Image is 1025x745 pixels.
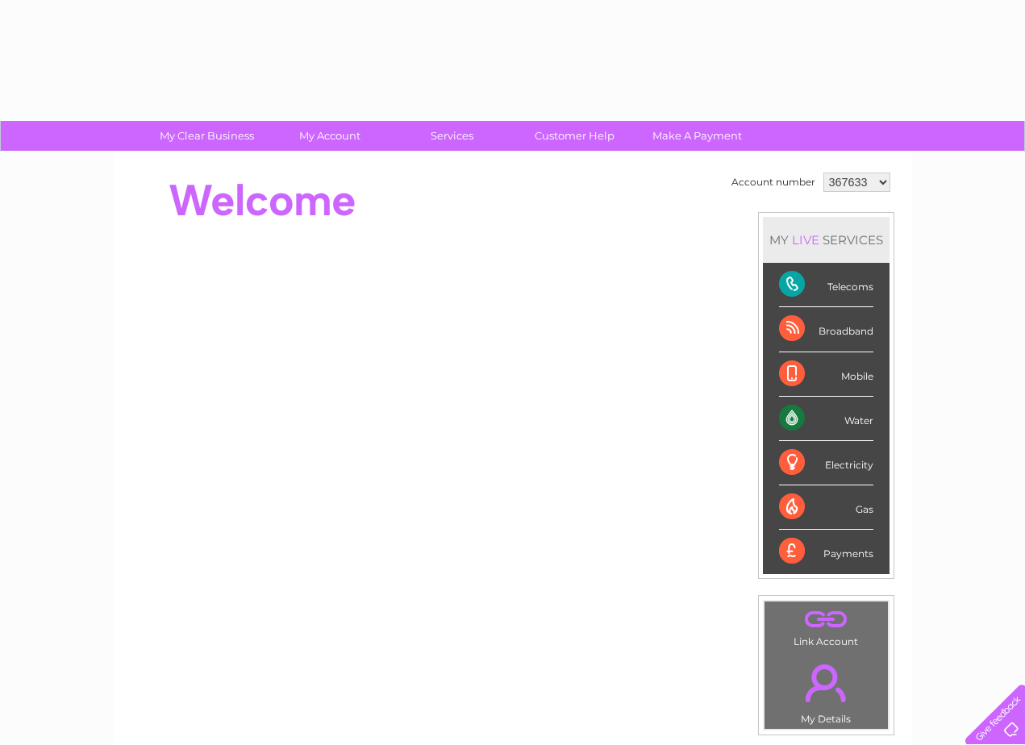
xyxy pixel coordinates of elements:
div: Broadband [779,307,873,352]
a: Make A Payment [631,121,764,151]
a: Customer Help [508,121,641,151]
div: Telecoms [779,263,873,307]
td: Account number [727,169,819,196]
div: LIVE [789,232,823,248]
div: Electricity [779,441,873,485]
div: MY SERVICES [763,217,890,263]
a: . [769,606,884,634]
div: Gas [779,485,873,530]
div: Water [779,397,873,441]
td: My Details [764,651,889,730]
a: . [769,655,884,711]
div: Mobile [779,352,873,397]
a: My Account [263,121,396,151]
a: Services [385,121,519,151]
td: Link Account [764,601,889,651]
div: Payments [779,530,873,573]
a: My Clear Business [140,121,273,151]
